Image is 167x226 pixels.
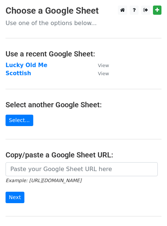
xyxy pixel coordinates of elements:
[6,49,161,58] h4: Use a recent Google Sheet:
[6,115,33,126] a: Select...
[6,162,158,176] input: Paste your Google Sheet URL here
[6,150,161,159] h4: Copy/paste a Google Sheet URL:
[6,6,161,16] h3: Choose a Google Sheet
[91,62,109,69] a: View
[6,70,31,77] a: Scottish
[98,63,109,68] small: View
[6,192,24,203] input: Next
[6,62,47,69] a: Lucky Old Me
[6,100,161,109] h4: Select another Google Sheet:
[6,19,161,27] p: Use one of the options below...
[98,71,109,76] small: View
[91,70,109,77] a: View
[6,178,81,183] small: Example: [URL][DOMAIN_NAME]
